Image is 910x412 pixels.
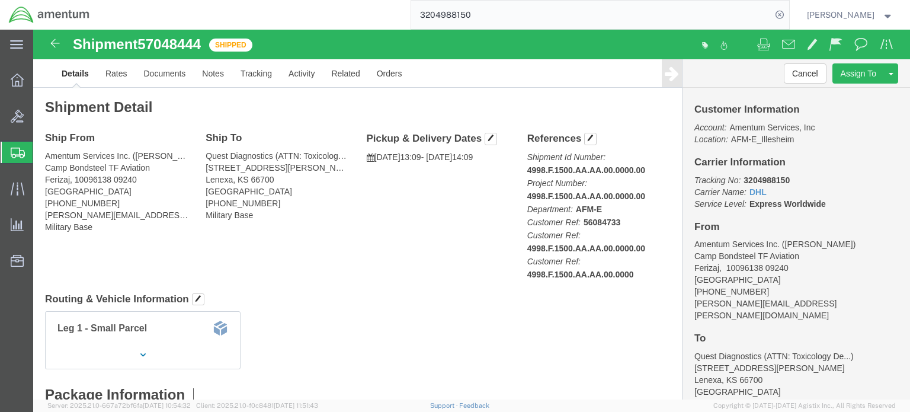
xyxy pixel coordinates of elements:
[430,402,460,409] a: Support
[274,402,318,409] span: [DATE] 11:51:43
[196,402,318,409] span: Client: 2025.21.0-f0c8481
[8,6,90,24] img: logo
[143,402,191,409] span: [DATE] 10:54:32
[806,8,894,22] button: [PERSON_NAME]
[47,402,191,409] span: Server: 2025.21.0-667a72bf6fa
[33,30,910,400] iframe: FS Legacy Container
[807,8,874,21] span: Hector Melo
[713,401,896,411] span: Copyright © [DATE]-[DATE] Agistix Inc., All Rights Reserved
[411,1,771,29] input: Search for shipment number, reference number
[459,402,489,409] a: Feedback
